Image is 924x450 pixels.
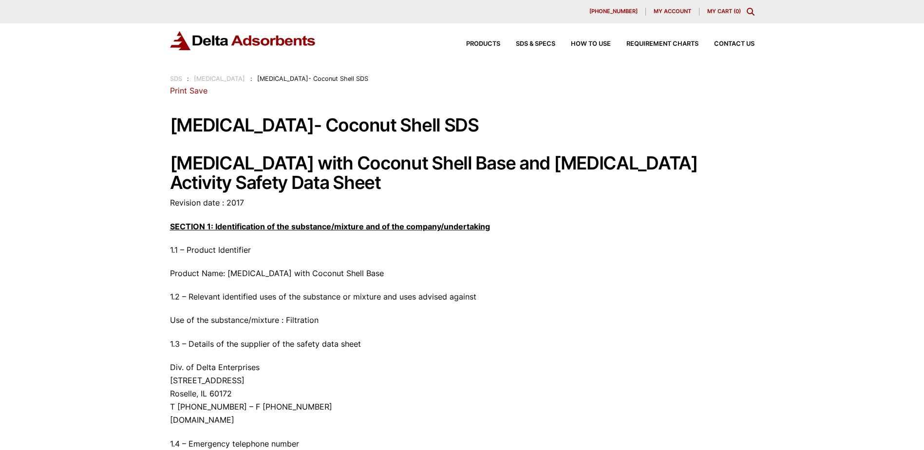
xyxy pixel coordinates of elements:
[555,41,611,47] a: How to Use
[170,222,490,231] strong: SECTION 1: Identification of the substance/mixture and of the company/undertaking
[170,86,187,95] a: Print
[582,8,646,16] a: [PHONE_NUMBER]
[626,41,698,47] span: Requirement Charts
[654,9,691,14] span: My account
[451,41,500,47] a: Products
[589,9,638,14] span: [PHONE_NUMBER]
[516,41,555,47] span: SDS & SPECS
[735,8,739,15] span: 0
[698,41,754,47] a: Contact Us
[646,8,699,16] a: My account
[707,8,741,15] a: My Cart (0)
[170,115,754,135] h1: [MEDICAL_DATA]- Coconut Shell SDS
[611,41,698,47] a: Requirement Charts
[170,153,754,193] h1: [MEDICAL_DATA] with Coconut Shell Base and [MEDICAL_DATA] Activity Safety Data Sheet
[170,75,182,82] a: SDS
[257,75,368,82] span: [MEDICAL_DATA]- Coconut Shell SDS
[500,41,555,47] a: SDS & SPECS
[194,75,245,82] a: [MEDICAL_DATA]
[189,86,207,95] a: Save
[170,267,754,280] p: Product Name: [MEDICAL_DATA] with Coconut Shell Base
[714,41,754,47] span: Contact Us
[170,244,754,257] p: 1.1 – Product Identifier
[170,314,754,327] p: Use of the substance/mixture : Filtration
[170,31,316,50] img: Delta Adsorbents
[187,75,189,82] span: :
[466,41,500,47] span: Products
[170,361,754,427] p: Div. of Delta Enterprises [STREET_ADDRESS] Roselle, IL 60172 T [PHONE_NUMBER] – F [PHONE_NUMBER] ...
[170,196,754,209] p: Revision date : 2017
[170,337,754,351] p: 1.3 – Details of the supplier of the safety data sheet
[250,75,252,82] span: :
[571,41,611,47] span: How to Use
[747,8,754,16] div: Toggle Modal Content
[170,290,754,303] p: 1.2 – Relevant identified uses of the substance or mixture and uses advised against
